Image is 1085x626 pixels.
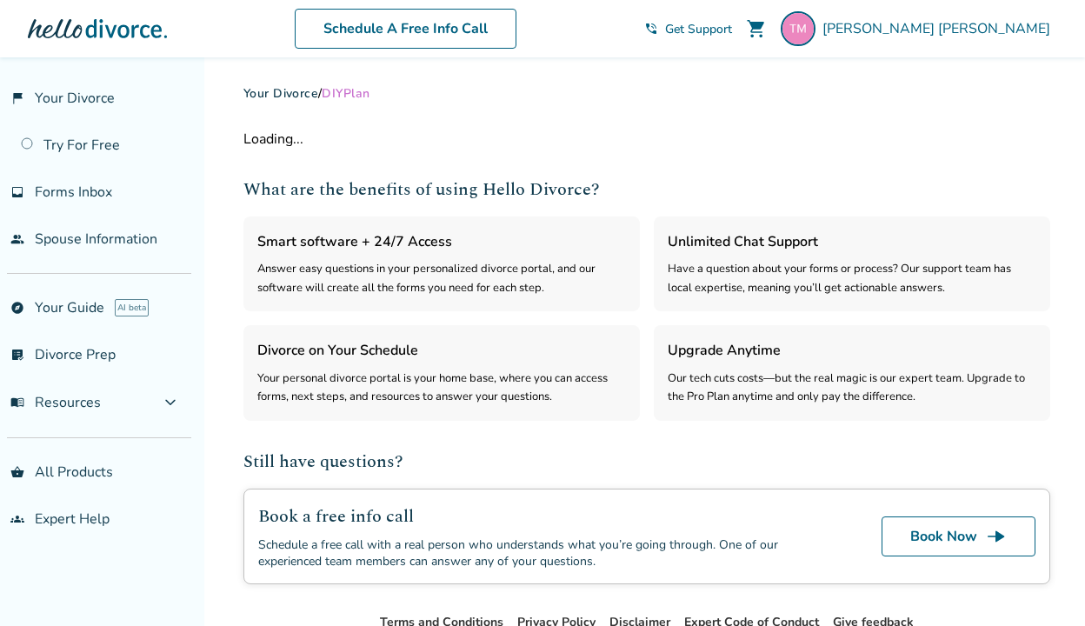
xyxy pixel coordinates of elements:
[115,299,149,316] span: AI beta
[35,183,112,202] span: Forms Inbox
[10,185,24,199] span: inbox
[986,526,1007,547] span: line_end_arrow
[243,130,1050,149] div: Loading...
[243,85,318,102] a: Your Divorce
[10,465,24,479] span: shopping_basket
[668,339,1036,362] h3: Upgrade Anytime
[322,85,369,102] span: DIY Plan
[258,503,840,529] h2: Book a free info call
[644,21,732,37] a: phone_in_talkGet Support
[668,230,1036,253] h3: Unlimited Chat Support
[10,348,24,362] span: list_alt_check
[10,91,24,105] span: flag_2
[10,393,101,412] span: Resources
[243,449,1050,475] h2: Still have questions?
[668,370,1036,407] div: Our tech cuts costs—but the real magic is our expert team. Upgrade to the Pro Plan anytime and on...
[295,9,516,49] a: Schedule A Free Info Call
[644,22,658,36] span: phone_in_talk
[258,536,840,569] div: Schedule a free call with a real person who understands what you’re going through. One of our exp...
[257,260,626,297] div: Answer easy questions in your personalized divorce portal, and our software will create all the f...
[10,301,24,315] span: explore
[257,339,626,362] h3: Divorce on Your Schedule
[160,392,181,413] span: expand_more
[781,11,815,46] img: terrimarko11@aol.com
[746,18,767,39] span: shopping_cart
[882,516,1035,556] a: Book Nowline_end_arrow
[668,260,1036,297] div: Have a question about your forms or process? Our support team has local expertise, meaning you’ll...
[665,21,732,37] span: Get Support
[243,85,1050,102] div: /
[243,176,1050,203] h2: What are the benefits of using Hello Divorce?
[998,543,1085,626] iframe: Chat Widget
[257,370,626,407] div: Your personal divorce portal is your home base, where you can access forms, next steps, and resou...
[10,396,24,410] span: menu_book
[10,512,24,526] span: groups
[257,230,626,253] h3: Smart software + 24/7 Access
[822,19,1057,38] span: [PERSON_NAME] [PERSON_NAME]
[10,232,24,246] span: people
